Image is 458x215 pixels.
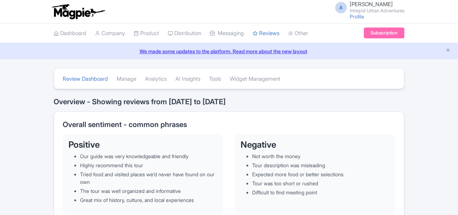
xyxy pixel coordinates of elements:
li: Highly recommend this tour [80,161,217,169]
a: A [PERSON_NAME] Intrepid Urban Adventures [331,1,404,13]
a: Reviews [253,24,279,43]
span: A [335,2,347,13]
li: Our guide was very knowledgeable and friendly [80,152,217,160]
li: The tour was well organized and informative [80,187,217,195]
a: Profile [350,13,364,20]
a: Product [134,24,159,43]
a: Dashboard [54,24,86,43]
a: Manage [117,69,136,89]
li: Tour was too short or rushed [252,180,390,187]
h2: Overview - Showing reviews from [DATE] to [DATE] [54,98,404,106]
h3: Negative [241,140,390,149]
li: Great mix of history, culture, and local experiences [80,196,217,204]
small: Intrepid Urban Adventures [350,8,404,13]
a: AI Insights [175,69,200,89]
a: Analytics [145,69,167,89]
li: Tour description was misleading [252,161,390,169]
span: [PERSON_NAME] [350,1,393,8]
li: Tried food and visited places we’d never have found on our own [80,170,217,186]
a: Distribution [168,24,201,43]
a: Tools [209,69,221,89]
a: Widget Management [230,69,280,89]
button: Close announcement [445,47,451,55]
li: Not worth the money [252,152,390,160]
a: Other [288,24,308,43]
li: Difficult to find meeting point [252,189,390,196]
li: Expected more food or better selections [252,170,390,178]
a: Company [95,24,125,43]
h2: Overall sentiment - common phrases [63,121,395,128]
a: Messaging [210,24,244,43]
a: Subscription [364,28,404,38]
a: We made some updates to the platform. Read more about the new layout [4,47,454,55]
img: logo-ab69f6fb50320c5b225c76a69d11143b.png [50,4,106,20]
h3: Positive [68,140,217,149]
a: Review Dashboard [63,69,108,89]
